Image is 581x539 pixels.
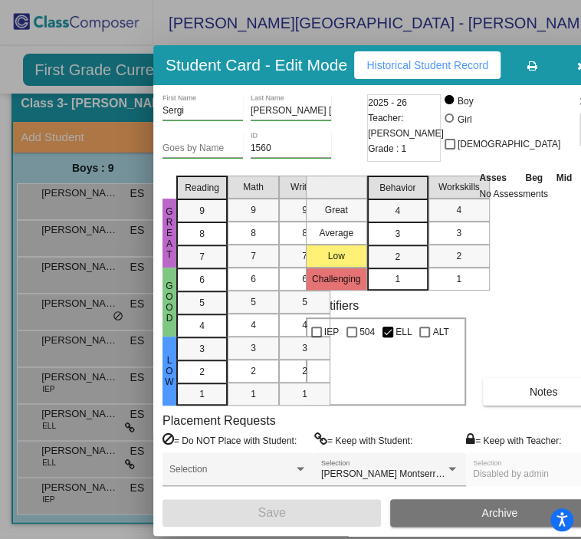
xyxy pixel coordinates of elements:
span: 2025 - 26 [368,95,407,110]
span: 7 [302,249,307,263]
span: 4 [456,203,461,217]
span: 5 [302,295,307,309]
th: Asses [475,169,518,186]
span: 8 [251,226,256,240]
span: 2 [251,364,256,378]
label: Placement Requests [162,413,276,428]
button: Historical Student Record [354,51,501,79]
span: 3 [302,341,307,355]
div: Girl [457,113,472,127]
span: Archive [481,507,517,519]
span: 1 [199,387,205,401]
input: goes by name [162,143,243,154]
span: 8 [199,227,205,241]
span: Historical Student Record [366,59,488,71]
th: Beg [518,169,549,186]
span: 9 [251,203,256,217]
th: Mid [550,169,579,186]
label: = Keep with Teacher: [466,432,561,448]
h3: Student Card - Edit Mode [166,55,347,74]
span: Teacher: [PERSON_NAME] [368,110,444,141]
span: Behavior [379,181,415,195]
span: ALT [432,323,448,341]
span: 4 [302,318,307,332]
span: Math [243,180,264,194]
span: 4 [395,204,400,218]
span: Good [162,281,176,324]
span: Reading [185,181,219,195]
span: 2 [302,364,307,378]
span: 1 [395,272,400,286]
span: IEP [324,323,339,341]
span: Workskills [438,180,480,194]
span: 2 [395,250,400,264]
span: 9 [199,204,205,218]
span: 8 [302,226,307,240]
span: 3 [395,227,400,241]
span: 504 [359,323,375,341]
label: = Keep with Student: [314,432,412,448]
span: 3 [456,226,461,240]
span: 2 [199,365,205,379]
span: 4 [199,319,205,333]
span: 6 [251,272,256,286]
span: [DEMOGRAPHIC_DATA] [458,135,560,153]
span: 7 [199,250,205,264]
span: 4 [251,318,256,332]
span: Disabled by admin [473,468,549,479]
div: Boy [457,94,474,108]
span: 1 [251,387,256,401]
label: Identifiers [306,298,359,313]
span: Great [162,206,176,260]
input: Enter ID [251,143,331,154]
span: 3 [251,341,256,355]
span: 6 [302,272,307,286]
span: 5 [251,295,256,309]
span: ELL [396,323,412,341]
span: Notes [530,386,558,398]
span: 1 [302,387,307,401]
span: 6 [199,273,205,287]
span: 9 [302,203,307,217]
span: Grade : 1 [368,141,406,156]
span: 3 [199,342,205,356]
span: Low [162,355,176,387]
label: = Do NOT Place with Student: [162,432,297,448]
span: 1 [456,272,461,286]
button: Save [162,499,381,527]
span: 2 [456,249,461,263]
span: 7 [251,249,256,263]
span: 5 [199,296,205,310]
span: Writing [290,180,319,194]
span: Save [258,506,285,519]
